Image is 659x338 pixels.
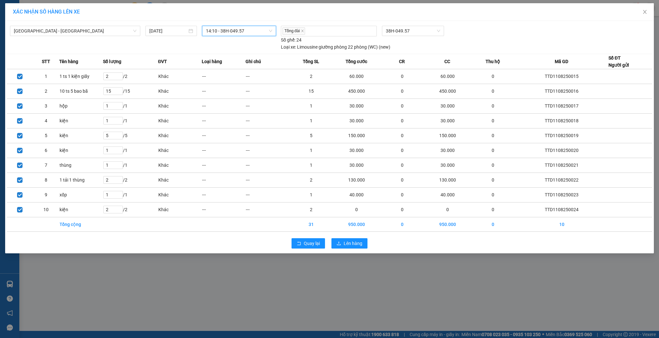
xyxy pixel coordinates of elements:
[289,202,333,217] td: 2
[515,143,608,158] td: TTD1108250020
[380,173,424,187] td: 0
[33,187,60,202] td: 9
[289,84,333,99] td: 15
[59,58,78,65] span: Tên hàng
[333,217,380,231] td: 950.000
[158,158,202,173] td: Khác
[380,217,424,231] td: 0
[344,240,362,247] span: Lên hàng
[116,162,123,165] span: Increase Value
[116,147,123,150] span: Increase Value
[380,202,424,217] td: 0
[333,202,380,217] td: 0
[103,158,158,173] td: / 1
[301,29,304,33] span: close
[292,238,325,249] button: rollbackQuay lại
[289,143,333,158] td: 1
[117,121,121,125] span: down
[158,99,202,113] td: Khác
[515,187,608,202] td: TTD1108250023
[471,217,515,231] td: 0
[59,99,103,113] td: hộp
[59,158,103,173] td: thùng
[202,187,246,202] td: ---
[117,195,121,199] span: down
[471,158,515,173] td: 0
[33,128,60,143] td: 5
[471,69,515,84] td: 0
[515,173,608,187] td: TTD1108250022
[380,187,424,202] td: 0
[117,147,121,151] span: up
[202,173,246,187] td: ---
[515,217,608,231] td: 10
[386,26,440,36] span: 38H-049.57
[246,99,289,113] td: ---
[289,113,333,128] td: 1
[59,128,103,143] td: kiện
[380,69,424,84] td: 0
[246,128,289,143] td: ---
[333,99,380,113] td: 30.000
[117,103,121,107] span: up
[281,36,295,43] span: Số ghế:
[333,113,380,128] td: 30.000
[158,187,202,202] td: Khác
[333,173,380,187] td: 130.000
[289,217,333,231] td: 31
[642,9,647,14] span: close
[117,73,121,77] span: up
[117,150,121,154] span: down
[116,180,123,183] span: Decrease Value
[59,84,103,99] td: 10 ts 5 bao bã
[158,143,202,158] td: Khác
[486,58,500,65] span: Thu hộ
[289,187,333,202] td: 1
[116,195,123,198] span: Decrease Value
[246,202,289,217] td: ---
[399,58,405,65] span: CR
[424,113,471,128] td: 30.000
[59,113,103,128] td: kiện
[59,187,103,202] td: xốp
[116,150,123,154] span: Decrease Value
[424,84,471,99] td: 450.000
[333,128,380,143] td: 150.000
[424,202,471,217] td: 0
[555,58,568,65] span: Mã GD
[246,84,289,99] td: ---
[424,217,471,231] td: 950.000
[33,69,60,84] td: 1
[515,99,608,113] td: TTD1108250017
[117,76,121,80] span: down
[636,3,654,21] button: Close
[158,113,202,128] td: Khác
[246,69,289,84] td: ---
[289,158,333,173] td: 1
[304,240,320,247] span: Quay lại
[289,173,333,187] td: 2
[424,158,471,173] td: 30.000
[33,113,60,128] td: 4
[346,58,367,65] span: Tổng cước
[333,143,380,158] td: 30.000
[202,113,246,128] td: ---
[33,99,60,113] td: 3
[289,128,333,143] td: 5
[116,210,123,213] span: Decrease Value
[202,128,246,143] td: ---
[202,143,246,158] td: ---
[515,84,608,99] td: TTD1108250016
[424,69,471,84] td: 60.000
[117,88,121,92] span: up
[202,99,246,113] td: ---
[158,58,167,65] span: ĐVT
[117,210,121,213] span: down
[59,143,103,158] td: kiện
[333,69,380,84] td: 60.000
[281,43,390,51] div: Limousine giường phòng 22 phòng (WC) (new)
[116,88,123,91] span: Increase Value
[206,26,272,36] span: 14:10 - 38H-049.57
[471,128,515,143] td: 0
[42,58,50,65] span: STT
